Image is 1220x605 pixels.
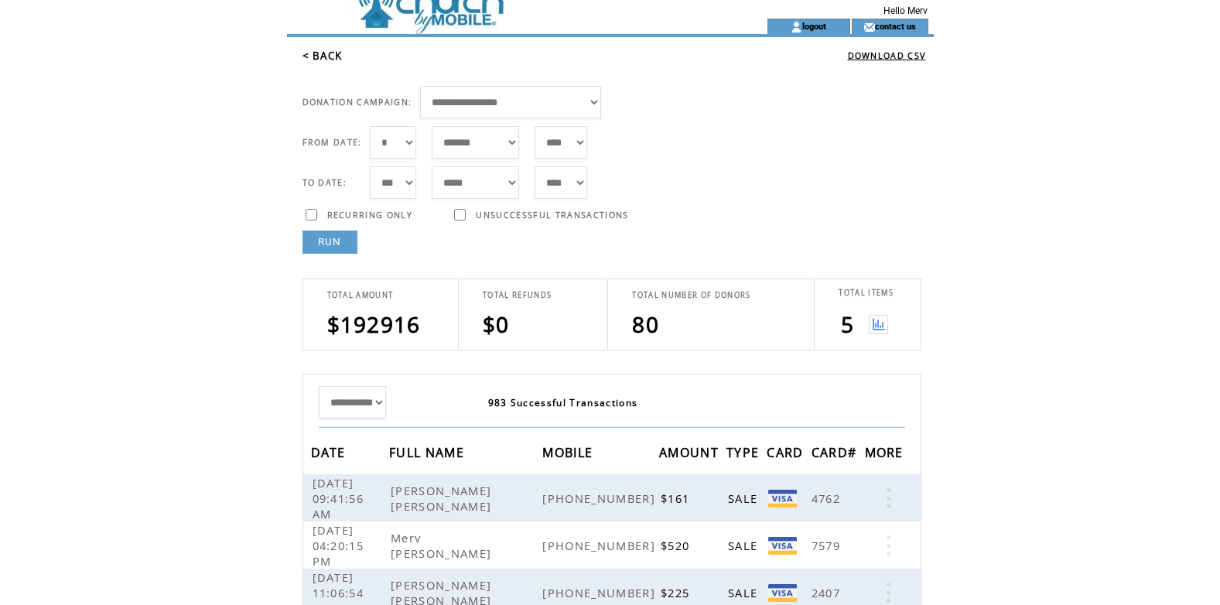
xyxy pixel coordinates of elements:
span: 983 Successful Transactions [488,396,638,409]
span: CARD# [812,440,861,469]
span: TOTAL AMOUNT [327,290,394,300]
span: SALE [728,538,761,553]
span: Hello Merv [883,5,928,16]
span: TYPE [726,440,763,469]
a: RUN [302,231,357,254]
span: $0 [483,309,510,339]
span: $161 [661,490,693,506]
a: DOWNLOAD CSV [848,50,926,61]
a: < BACK [302,49,343,63]
img: View graph [869,315,888,334]
span: SALE [728,490,761,506]
span: RECURRING ONLY [327,210,413,220]
a: DATE [311,447,350,456]
span: [PHONE_NUMBER] [542,490,659,506]
span: [DATE] 09:41:56 AM [313,475,364,521]
span: TOTAL ITEMS [839,288,894,298]
a: FULL NAME [389,447,468,456]
img: Visa [768,490,797,508]
img: contact_us_icon.gif [863,21,875,33]
a: TYPE [726,447,763,456]
img: Visa [768,584,797,602]
span: 4762 [812,490,844,506]
span: MORE [865,440,907,469]
span: $192916 [327,309,421,339]
span: $225 [661,585,693,600]
span: FROM DATE: [302,137,362,148]
span: DONATION CAMPAIGN: [302,97,412,108]
a: MOBILE [542,447,596,456]
a: contact us [875,21,916,31]
span: SALE [728,585,761,600]
span: TOTAL NUMBER OF DONORS [632,290,750,300]
a: CARD [767,447,807,456]
span: [PERSON_NAME] [PERSON_NAME] [391,483,495,514]
a: AMOUNT [659,447,723,456]
span: DATE [311,440,350,469]
span: UNSUCCESSFUL TRANSACTIONS [476,210,628,220]
span: [DATE] 04:20:15 PM [313,522,364,569]
span: TOTAL REFUNDS [483,290,552,300]
span: CARD [767,440,807,469]
a: CARD# [812,447,861,456]
span: TO DATE: [302,177,347,188]
img: Visa [768,537,797,555]
span: 7579 [812,538,844,553]
span: Merv [PERSON_NAME] [391,530,495,561]
span: [PHONE_NUMBER] [542,538,659,553]
span: $520 [661,538,693,553]
span: 5 [841,309,854,339]
span: 2407 [812,585,844,600]
span: [PHONE_NUMBER] [542,585,659,600]
img: account_icon.gif [791,21,802,33]
span: MOBILE [542,440,596,469]
span: AMOUNT [659,440,723,469]
span: FULL NAME [389,440,468,469]
span: 80 [632,309,659,339]
a: logout [802,21,826,31]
